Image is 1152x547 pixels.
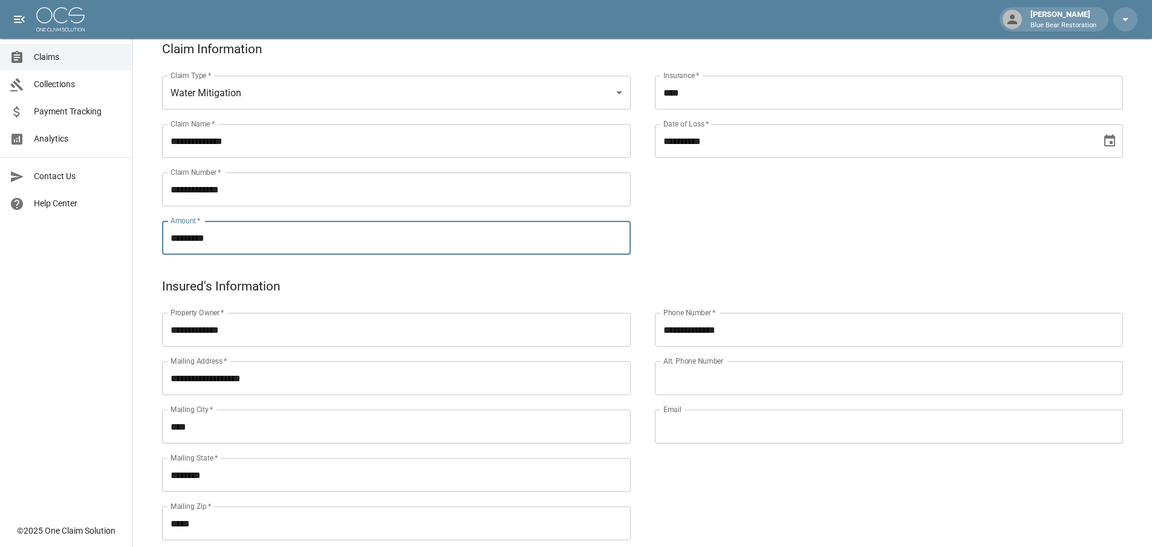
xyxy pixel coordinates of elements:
label: Mailing Zip [171,501,212,511]
span: Collections [34,78,123,91]
label: Date of Loss [663,119,709,129]
p: Blue Bear Restoration [1030,21,1096,31]
span: Contact Us [34,170,123,183]
label: Property Owner [171,307,224,318]
span: Help Center [34,197,123,210]
label: Amount [171,215,201,226]
label: Insurance [663,70,699,80]
label: Phone Number [663,307,715,318]
span: Claims [34,51,123,64]
label: Mailing City [171,404,213,414]
label: Claim Number [171,167,221,177]
label: Email [663,404,682,414]
label: Claim Name [171,119,215,129]
button: open drawer [7,7,31,31]
div: Water Mitigation [162,76,631,110]
label: Claim Type [171,70,211,80]
span: Analytics [34,133,123,145]
label: Alt. Phone Number [663,356,723,366]
div: [PERSON_NAME] [1026,8,1101,30]
span: Payment Tracking [34,105,123,118]
button: Choose date, selected date is Aug 7, 2025 [1098,129,1122,153]
label: Mailing State [171,453,218,463]
img: ocs-logo-white-transparent.png [36,7,85,31]
div: © 2025 One Claim Solution [17,525,116,537]
label: Mailing Address [171,356,227,366]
